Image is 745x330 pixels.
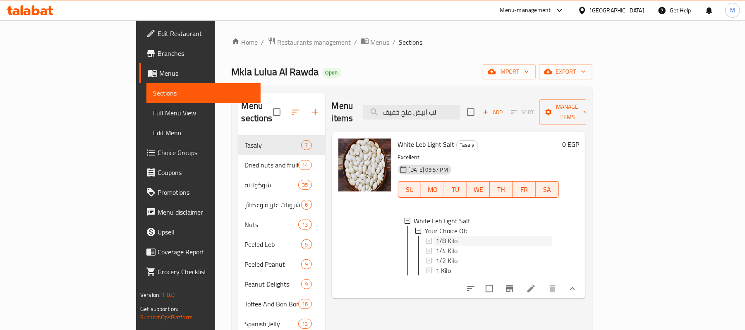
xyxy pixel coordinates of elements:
[539,64,592,79] button: export
[139,182,261,202] a: Promotions
[493,184,509,196] span: TH
[140,312,193,323] a: Support.OpsPlatform
[301,200,311,210] div: items
[139,24,261,43] a: Edit Restaurant
[146,83,261,103] a: Sections
[245,180,299,190] span: شوكولاتة
[146,123,261,143] a: Edit Menu
[139,143,261,163] a: Choice Groups
[302,241,311,249] span: 5
[516,184,532,196] span: FR
[139,63,261,83] a: Menus
[245,319,299,329] div: Spanish Jelly
[158,29,254,38] span: Edit Restaurant
[424,184,441,196] span: MO
[139,43,261,63] a: Branches
[158,48,254,58] span: Branches
[298,220,311,230] div: items
[140,304,178,314] span: Get support on:
[158,148,254,158] span: Choice Groups
[546,67,586,77] span: export
[153,128,254,138] span: Edit Menu
[562,139,579,150] h6: 0 EGP
[436,265,451,275] span: 1 Kilo
[139,262,261,282] a: Grocery Checklist
[299,181,311,189] span: 35
[139,202,261,222] a: Menu disclaimer
[536,181,558,198] button: SA
[245,220,299,230] span: Nuts
[444,181,467,198] button: TU
[238,175,325,195] div: شوكولاتة35
[158,187,254,197] span: Promotions
[543,279,563,299] button: delete
[139,163,261,182] a: Coupons
[232,62,319,81] span: Mkla Lulua Al Rawda
[500,5,551,15] div: Menu-management
[479,106,506,119] button: Add
[232,37,592,48] nav: breadcrumb
[500,279,520,299] button: Branch-specific-item
[159,68,254,78] span: Menus
[467,181,490,198] button: WE
[355,37,357,47] li: /
[332,100,353,124] h2: Menu items
[479,106,506,119] span: Add item
[393,37,396,47] li: /
[299,161,311,169] span: 14
[158,267,254,277] span: Grocery Checklist
[470,184,486,196] span: WE
[302,201,311,209] span: 6
[568,284,577,294] svg: Show Choices
[490,181,513,198] button: TH
[268,37,351,48] a: Restaurants management
[245,279,302,289] span: Peanut Delights
[398,152,559,163] p: Excellent
[301,279,311,289] div: items
[414,216,471,226] span: White Leb Light Salt
[238,234,325,254] div: Peeled Leb5
[299,300,311,308] span: 16
[245,239,302,249] span: Peeled Leb
[238,254,325,274] div: Peeled Peanut9
[278,37,351,47] span: Restaurants management
[338,139,391,191] img: White Leb Light Salt
[399,37,423,47] span: Sections
[245,299,299,309] span: Toffee And Bon Bons
[238,215,325,234] div: Nuts13
[481,280,498,297] span: Select to update
[421,181,444,198] button: MO
[158,167,254,177] span: Coupons
[301,239,311,249] div: items
[238,294,325,314] div: Toffee And Bon Bons16
[363,105,460,120] input: search
[461,279,481,299] button: sort-choices
[153,88,254,98] span: Sections
[139,222,261,242] a: Upsell
[245,259,302,269] div: Peeled Peanut
[436,236,458,246] span: 1/8 Kilo
[371,37,390,47] span: Menus
[238,274,325,294] div: Peanut Delights9
[238,135,325,155] div: Tasaly7
[140,289,160,300] span: Version:
[158,227,254,237] span: Upsell
[146,103,261,123] a: Full Menu View
[405,166,451,174] span: [DATE] 09:57 PM
[238,195,325,215] div: مشروبات غازية وعصائر6
[436,246,458,256] span: 1/4 Kilo
[539,184,555,196] span: SA
[322,68,341,78] div: Open
[162,289,175,300] span: 1.0.0
[730,6,735,15] span: M
[322,69,341,76] span: Open
[526,284,536,294] a: Edit menu item
[301,140,311,150] div: items
[448,184,464,196] span: TU
[436,256,458,265] span: 1/2 Kilo
[299,221,311,229] span: 13
[546,102,588,122] span: Manage items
